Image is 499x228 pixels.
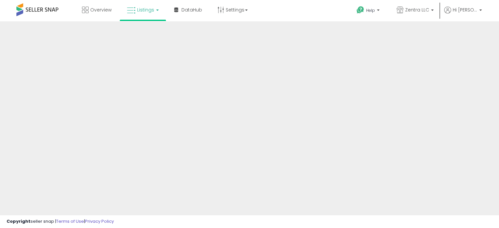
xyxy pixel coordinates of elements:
div: seller snap | | [7,218,114,225]
i: Get Help [356,6,364,14]
a: Help [351,1,386,21]
strong: Copyright [7,218,31,224]
span: Help [366,8,375,13]
span: Overview [90,7,112,13]
span: Hi [PERSON_NAME] [453,7,477,13]
a: Privacy Policy [85,218,114,224]
a: Terms of Use [56,218,84,224]
a: Hi [PERSON_NAME] [444,7,482,21]
span: Zentra LLC [405,7,429,13]
span: DataHub [181,7,202,13]
span: Listings [137,7,154,13]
